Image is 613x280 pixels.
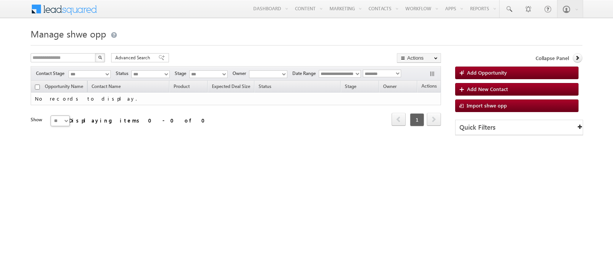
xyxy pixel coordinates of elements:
[255,82,275,92] a: Status
[69,116,210,125] div: Displaying items 0 - 0 of 0
[31,28,106,40] span: Manage shwe opp
[392,114,406,126] a: prev
[467,102,507,109] span: Import shwe opp
[31,93,441,105] td: No records to display.
[410,113,424,126] span: 1
[98,55,102,59] img: Search
[212,83,250,89] span: Expected Deal Size
[397,53,441,63] button: Actions
[116,70,131,77] span: Status
[233,70,249,77] span: Owner
[467,69,507,76] span: Add Opportunity
[345,83,356,89] span: Stage
[383,83,397,89] span: Owner
[427,113,441,126] span: next
[392,113,406,126] span: prev
[467,86,508,92] span: Add New Contact
[36,70,67,77] span: Contact Stage
[456,120,583,135] div: Quick Filters
[427,114,441,126] a: next
[175,70,189,77] span: Stage
[41,82,87,92] a: Opportunity Name
[115,54,152,61] span: Advanced Search
[292,70,319,77] span: Date Range
[31,116,44,123] div: Show
[45,83,83,89] span: Opportunity Name
[174,83,190,89] span: Product
[88,82,125,92] span: Contact Name
[341,82,360,92] a: Stage
[208,82,254,92] a: Expected Deal Size
[418,82,441,92] span: Actions
[536,55,569,62] span: Collapse Panel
